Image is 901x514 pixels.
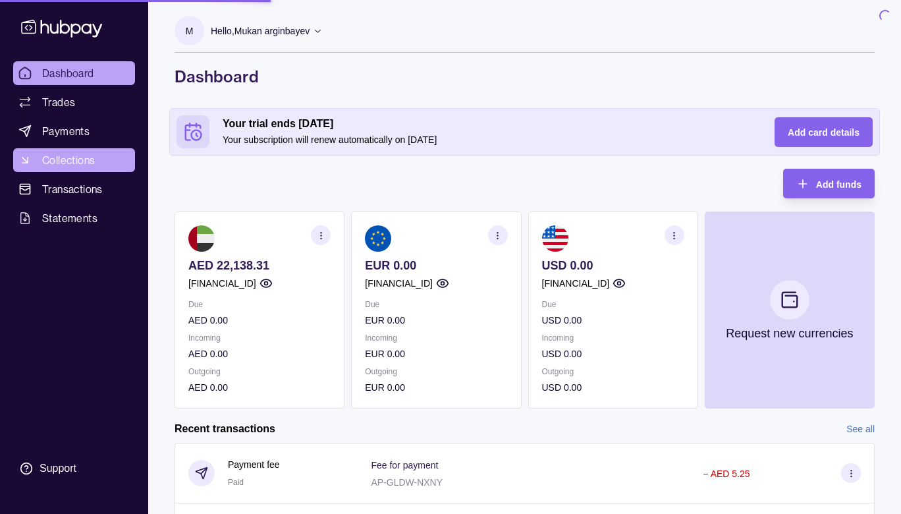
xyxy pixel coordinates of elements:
a: Statements [13,206,135,230]
p: Incoming [365,331,507,345]
a: Support [13,455,135,482]
img: us [542,225,568,252]
a: Transactions [13,177,135,201]
span: Add funds [816,179,861,190]
span: Paid [228,478,244,487]
p: [FINANCIAL_ID] [542,276,610,291]
a: Collections [13,148,135,172]
p: AP-GLDW-NXNY [371,477,443,488]
p: AED 22,138.31 [188,258,331,273]
p: Outgoing [542,364,684,379]
h2: Recent transactions [175,422,275,436]
p: [FINANCIAL_ID] [365,276,433,291]
p: [FINANCIAL_ID] [188,276,256,291]
p: Incoming [542,331,684,345]
p: AED 0.00 [188,380,331,395]
a: Trades [13,90,135,114]
p: M [186,24,194,38]
span: Add card details [788,127,860,138]
button: Add card details [775,117,873,147]
p: Due [365,297,507,312]
span: Trades [42,94,75,110]
p: Request new currencies [726,326,853,341]
span: Collections [42,152,95,168]
button: Request new currencies [705,212,875,409]
p: EUR 0.00 [365,258,507,273]
p: Outgoing [188,364,331,379]
p: EUR 0.00 [365,347,507,361]
p: − AED 5.25 [703,469,750,479]
p: USD 0.00 [542,258,684,273]
h2: Your trial ends [DATE] [223,117,748,131]
p: AED 0.00 [188,347,331,361]
span: Dashboard [42,65,94,81]
button: Add funds [783,169,875,198]
p: Outgoing [365,364,507,379]
p: EUR 0.00 [365,380,507,395]
p: USD 0.00 [542,313,684,328]
img: eu [365,225,391,252]
img: ae [188,225,215,252]
a: Payments [13,119,135,143]
p: Due [188,297,331,312]
p: Payment fee [228,457,280,472]
span: Transactions [42,181,103,197]
p: Fee for payment [371,460,438,471]
p: Incoming [188,331,331,345]
span: Statements [42,210,97,226]
div: Support [40,461,76,476]
a: Dashboard [13,61,135,85]
p: USD 0.00 [542,380,684,395]
a: See all [846,422,875,436]
p: Due [542,297,684,312]
h1: Dashboard [175,66,875,87]
p: Your subscription will renew automatically on [DATE] [223,132,748,147]
span: Payments [42,123,90,139]
p: EUR 0.00 [365,313,507,328]
p: USD 0.00 [542,347,684,361]
p: Hello, Mukan arginbayev [211,24,310,38]
p: AED 0.00 [188,313,331,328]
